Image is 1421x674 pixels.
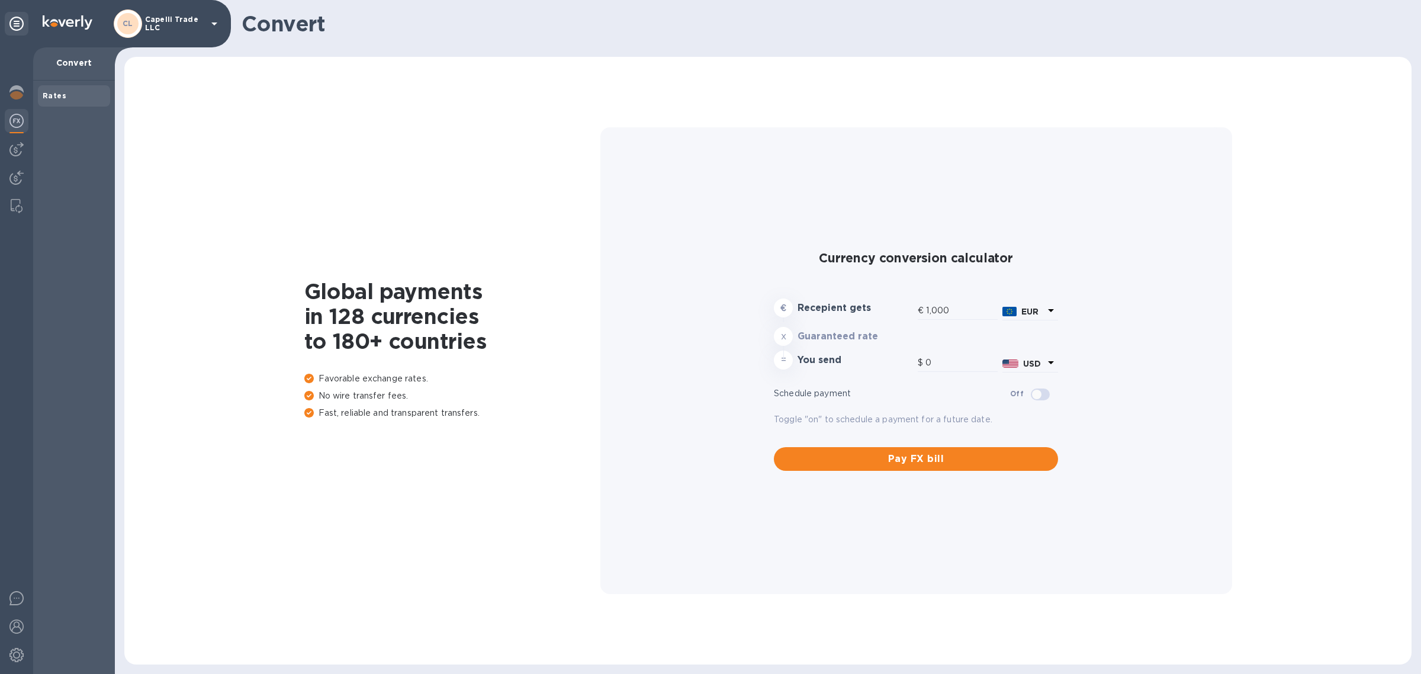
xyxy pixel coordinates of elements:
[774,447,1058,471] button: Pay FX bill
[5,12,28,36] div: Unpin categories
[798,355,913,366] h3: You send
[9,114,24,128] img: Foreign exchange
[1002,360,1018,368] img: USD
[774,251,1058,265] h2: Currency conversion calculator
[304,407,600,419] p: Fast, reliable and transparent transfers.
[43,15,92,30] img: Logo
[926,302,998,320] input: Amount
[774,413,1058,426] p: Toggle "on" to schedule a payment for a future date.
[774,327,793,346] div: x
[780,303,786,313] strong: €
[918,354,925,372] div: $
[304,279,600,354] h1: Global payments in 128 currencies to 180+ countries
[43,91,66,100] b: Rates
[798,331,913,342] h3: Guaranteed rate
[242,11,1402,36] h1: Convert
[783,452,1049,466] span: Pay FX bill
[123,19,133,28] b: CL
[304,373,600,385] p: Favorable exchange rates.
[774,351,793,370] div: =
[1010,389,1024,398] b: Off
[1021,307,1039,316] b: EUR
[925,354,998,372] input: Amount
[43,57,105,69] p: Convert
[145,15,204,32] p: Capelli Trade LLC
[774,387,1010,400] p: Schedule payment
[304,390,600,402] p: No wire transfer fees.
[798,303,913,314] h3: Recepient gets
[918,302,926,320] div: €
[1023,359,1041,368] b: USD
